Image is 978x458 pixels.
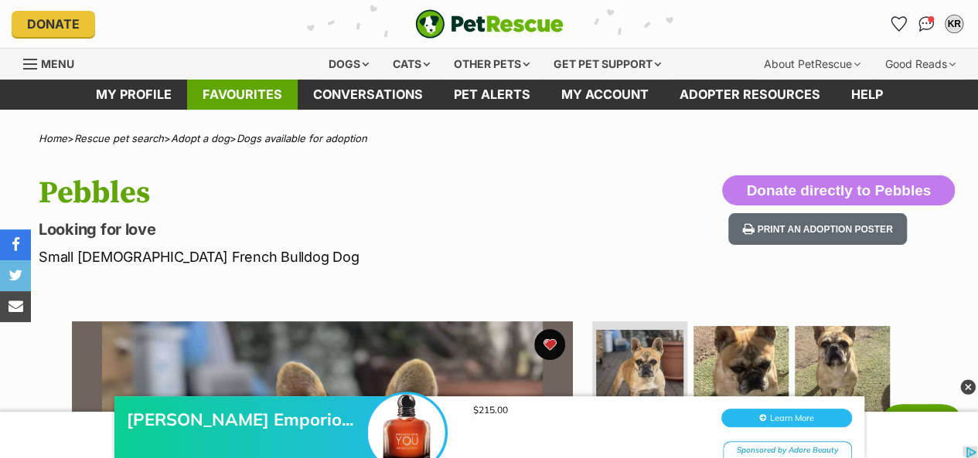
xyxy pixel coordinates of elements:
a: Donate [12,11,95,37]
a: Pet alerts [438,80,546,110]
div: Dogs [318,49,380,80]
button: Print an adoption poster [728,213,906,245]
button: Learn More [721,43,852,62]
div: Good Reads [874,49,966,80]
div: $215.00 [473,39,705,50]
a: Rescue pet search [74,132,164,144]
a: Menu [23,49,85,76]
img: close_grey_3x.png [960,379,976,395]
a: Adopter resources [664,80,836,110]
button: My account [942,12,966,36]
span: Menu [41,57,74,70]
img: Photo of Pebbles [596,330,683,417]
a: Favourites [886,12,911,36]
a: My profile [80,80,187,110]
button: Donate directly to Pebbles [722,175,955,206]
a: My account [546,80,664,110]
a: Favourites [187,80,298,110]
div: [PERSON_NAME] Emporio... [127,43,374,65]
a: Help [836,80,898,110]
div: KR [946,16,962,32]
img: Photo of Pebbles [795,326,890,421]
div: Other pets [443,49,540,80]
img: chat-41dd97257d64d25036548639549fe6c8038ab92f7586957e7f3b1b290dea8141.svg [918,16,935,32]
img: logo-e224e6f780fb5917bec1dbf3a21bbac754714ae5b6737aabdf751b685950b380.svg [415,9,564,39]
a: Dogs available for adoption [237,132,367,144]
img: Photo of Pebbles [693,326,789,421]
a: Conversations [914,12,939,36]
a: PetRescue [415,9,564,39]
p: Small [DEMOGRAPHIC_DATA] French Bulldog Dog [39,246,598,267]
button: favourite [534,329,565,360]
a: conversations [298,80,438,110]
div: Sponsored by Adore Beauty [723,76,852,95]
ul: Account quick links [886,12,966,36]
div: Get pet support [543,49,672,80]
div: Cats [382,49,441,80]
p: Looking for love [39,219,598,240]
div: About PetRescue [753,49,871,80]
img: Giorgio Armani Emporio... [368,29,445,106]
a: Adopt a dog [171,132,230,144]
a: Home [39,132,67,144]
h1: Pebbles [39,175,598,211]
